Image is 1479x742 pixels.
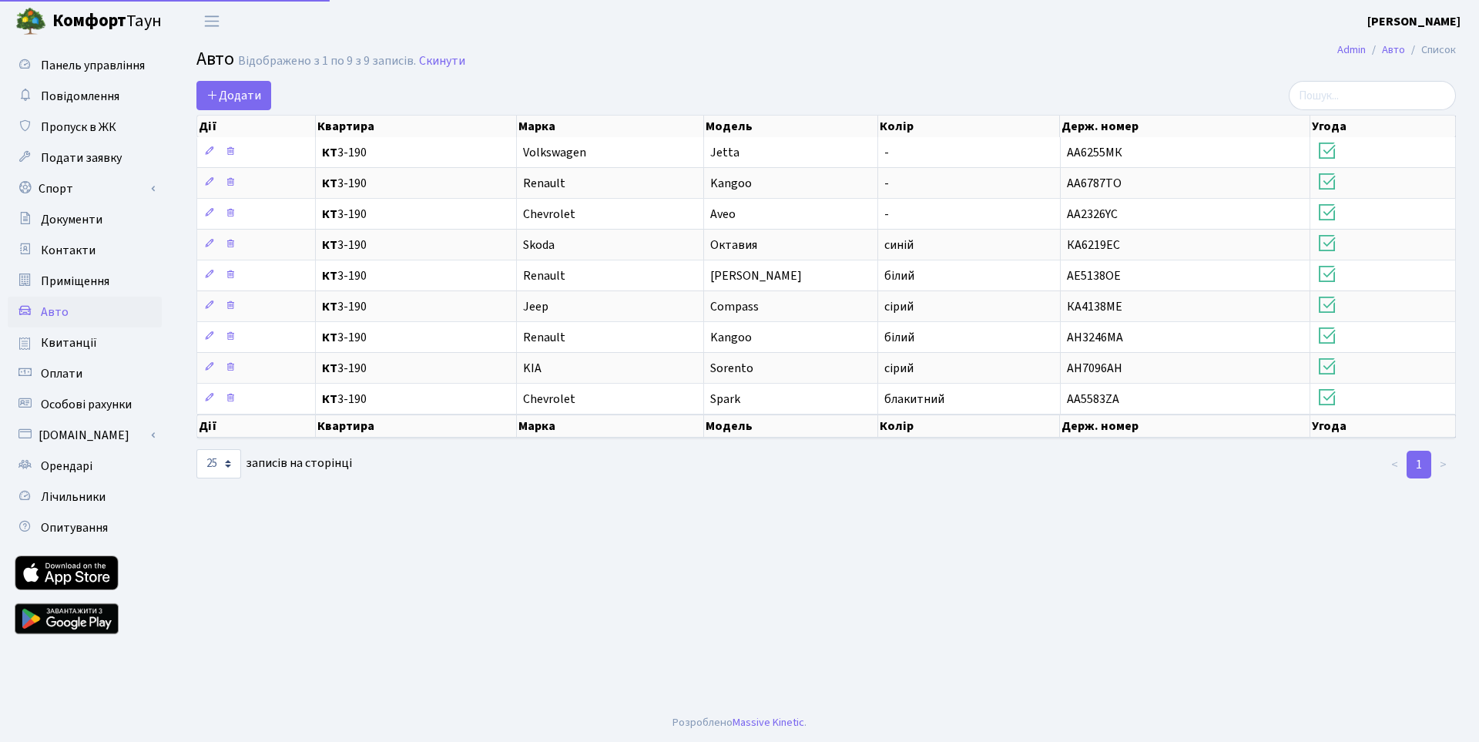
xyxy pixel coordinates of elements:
[1382,42,1405,58] a: Авто
[710,267,802,284] span: [PERSON_NAME]
[1314,34,1479,66] nav: breadcrumb
[41,119,116,136] span: Пропуск в ЖК
[322,362,510,374] span: 3-190
[206,87,261,104] span: Додати
[710,237,757,253] span: Октавия
[322,393,510,405] span: 3-190
[8,173,162,204] a: Спорт
[15,6,46,37] img: logo.png
[8,235,162,266] a: Контакти
[41,304,69,321] span: Авто
[8,482,162,512] a: Лічильники
[517,415,704,438] th: Марка
[322,175,337,192] b: КТ
[523,391,575,408] span: Chevrolet
[52,8,126,33] b: Комфорт
[8,81,162,112] a: Повідомлення
[1405,42,1456,59] li: Список
[322,391,337,408] b: КТ
[197,415,316,438] th: Дії
[1367,12,1461,31] a: [PERSON_NAME]
[884,206,889,223] span: -
[1067,329,1123,346] span: AH3246MA
[1367,13,1461,30] b: [PERSON_NAME]
[884,298,914,315] span: сірий
[41,211,102,228] span: Документи
[523,237,555,253] span: Skoda
[523,206,575,223] span: Chevrolet
[41,273,109,290] span: Приміщення
[322,146,510,159] span: 3-190
[8,327,162,358] a: Квитанції
[878,116,1060,137] th: Колір
[878,415,1060,438] th: Колір
[41,396,132,413] span: Особові рахунки
[8,389,162,420] a: Особові рахунки
[316,415,517,438] th: Квартира
[52,8,162,35] span: Таун
[884,360,914,377] span: сірий
[8,420,162,451] a: [DOMAIN_NAME]
[884,237,914,253] span: синій
[704,415,878,438] th: Модель
[316,116,517,137] th: Квартира
[419,54,465,69] a: Скинути
[1067,144,1122,161] span: АА6255МК
[1067,206,1118,223] span: АА2326YC
[8,143,162,173] a: Подати заявку
[733,714,804,730] a: Massive Kinetic
[672,714,807,731] div: Розроблено .
[1289,81,1456,110] input: Пошук...
[193,8,231,34] button: Переключити навігацію
[710,360,753,377] span: Sorento
[8,204,162,235] a: Документи
[1337,42,1366,58] a: Admin
[8,358,162,389] a: Оплати
[41,458,92,475] span: Орендарі
[197,116,316,137] th: Дії
[1060,116,1310,137] th: Держ. номер
[41,519,108,536] span: Опитування
[1067,360,1122,377] span: AH7096AH
[8,451,162,482] a: Орендарі
[41,149,122,166] span: Подати заявку
[322,331,510,344] span: 3-190
[41,365,82,382] span: Оплати
[884,175,889,192] span: -
[196,449,352,478] label: записів на сторінці
[41,242,96,259] span: Контакти
[1067,267,1121,284] span: АЕ5138ОЕ
[322,177,510,190] span: 3-190
[41,57,145,74] span: Панель управління
[322,237,337,253] b: КТ
[704,116,878,137] th: Модель
[322,206,337,223] b: КТ
[322,329,337,346] b: КТ
[710,298,759,315] span: Compass
[322,360,337,377] b: КТ
[523,175,565,192] span: Renault
[1310,116,1456,137] th: Угода
[322,267,337,284] b: КТ
[8,50,162,81] a: Панель управління
[523,360,542,377] span: KIA
[41,88,119,105] span: Повідомлення
[884,267,914,284] span: білий
[884,391,944,408] span: блакитний
[523,298,548,315] span: Jeep
[322,298,337,315] b: КТ
[517,116,704,137] th: Марка
[8,266,162,297] a: Приміщення
[884,329,914,346] span: білий
[710,144,739,161] span: Jetta
[1067,175,1122,192] span: AA6787TO
[1067,298,1122,315] span: КА4138МЕ
[41,489,106,505] span: Лічильники
[8,297,162,327] a: Авто
[322,270,510,282] span: 3-190
[1067,237,1120,253] span: КА6219ЕС
[322,144,337,161] b: КТ
[41,334,97,351] span: Квитанції
[322,300,510,313] span: 3-190
[710,329,752,346] span: Kangoo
